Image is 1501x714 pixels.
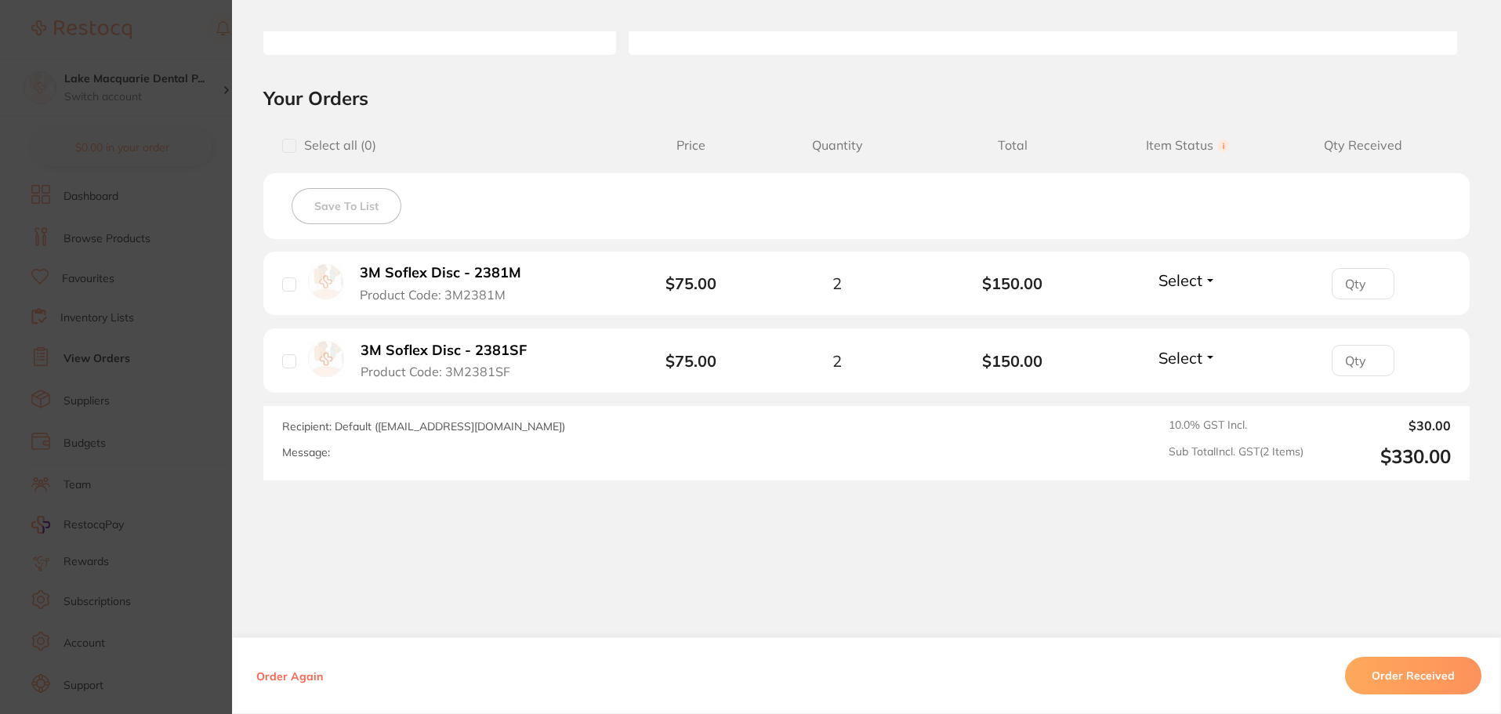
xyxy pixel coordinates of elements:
[1316,445,1451,468] output: $330.00
[292,188,401,224] button: Save To List
[282,419,565,433] span: Recipient: Default ( [EMAIL_ADDRESS][DOMAIN_NAME] )
[1158,270,1202,290] span: Select
[360,265,521,281] b: 3M Soflex Disc - 2381M
[1154,348,1221,368] button: Select
[308,341,344,377] img: 3M Soflex Disc - 2381SF
[1154,270,1221,290] button: Select
[1332,345,1394,376] input: Qty
[925,352,1100,370] b: $150.00
[1158,348,1202,368] span: Select
[263,86,1470,110] h2: Your Orders
[361,364,510,379] span: Product Code: 3M2381SF
[308,264,343,299] img: 3M Soflex Disc - 2381M
[1275,138,1451,153] span: Qty Received
[282,446,330,459] label: Message:
[925,138,1100,153] span: Total
[356,342,546,380] button: 3M Soflex Disc - 2381SF Product Code: 3M2381SF
[1100,138,1276,153] span: Item Status
[832,352,842,370] span: 2
[296,138,376,153] span: Select all ( 0 )
[1169,419,1303,433] span: 10.0 % GST Incl.
[749,138,925,153] span: Quantity
[1332,268,1394,299] input: Qty
[361,343,527,359] b: 3M Soflex Disc - 2381SF
[252,669,328,683] button: Order Again
[1345,657,1481,694] button: Order Received
[360,288,506,302] span: Product Code: 3M2381M
[665,274,716,293] b: $75.00
[1316,419,1451,433] output: $30.00
[925,274,1100,292] b: $150.00
[832,274,842,292] span: 2
[665,351,716,371] b: $75.00
[1169,445,1303,468] span: Sub Total Incl. GST ( 2 Items)
[355,264,541,303] button: 3M Soflex Disc - 2381M Product Code: 3M2381M
[633,138,749,153] span: Price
